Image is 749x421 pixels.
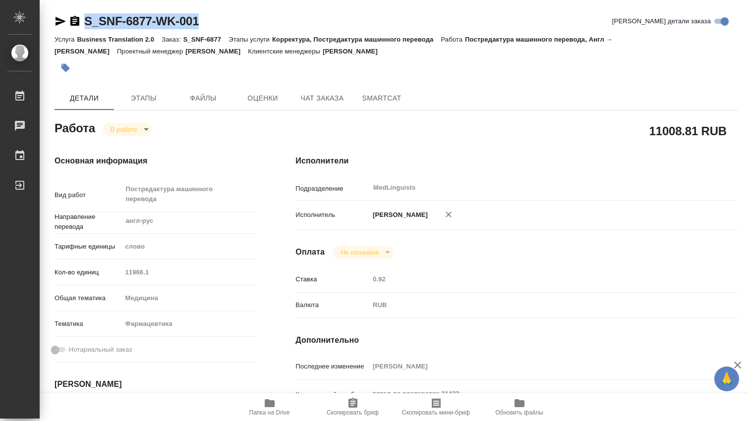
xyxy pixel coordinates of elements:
h2: 11008.81 RUB [649,122,727,139]
span: Детали [60,92,108,105]
p: Вид работ [55,190,121,200]
h4: [PERSON_NAME] [55,378,256,390]
p: Комментарий к работе [295,390,369,400]
p: Этапы услуги [229,36,272,43]
div: RUB [369,297,701,314]
button: Удалить исполнителя [438,204,460,225]
span: Этапы [120,92,168,105]
div: Медицина [121,290,256,307]
span: Нотариальный заказ [69,345,132,355]
button: В работе [108,125,140,134]
button: Скопировать ссылку для ЯМессенджера [55,15,66,27]
span: Скопировать мини-бриф [402,409,470,416]
h4: Оплата [295,246,325,258]
button: Обновить файлы [478,393,561,421]
span: Скопировать бриф [327,409,379,416]
p: Заказ: [162,36,183,43]
p: Тарифные единицы [55,242,121,252]
span: Чат заказа [298,92,346,105]
p: Подразделение [295,184,369,194]
h2: Работа [55,118,95,136]
p: Направление перевода [55,212,121,232]
p: Работа [441,36,465,43]
input: Пустое поле [369,272,701,286]
button: Скопировать мини-бриф [395,393,478,421]
p: Тематика [55,319,121,329]
span: Файлы [179,92,227,105]
input: Пустое поле [369,359,701,373]
p: Исполнитель [295,210,369,220]
a: S_SNF-6877-WK-001 [84,14,199,28]
span: Папка на Drive [249,409,290,416]
p: Последнее изменение [295,362,369,371]
p: [PERSON_NAME] [369,210,428,220]
button: 🙏 [714,367,739,391]
p: [PERSON_NAME] [185,48,248,55]
p: Ставка [295,274,369,284]
button: Папка на Drive [228,393,311,421]
p: Кол-во единиц [55,267,121,277]
span: SmartCat [358,92,405,105]
span: [PERSON_NAME] детали заказа [612,16,711,26]
h4: Основная информация [55,155,256,167]
div: В работе [333,246,394,259]
p: Услуга [55,36,77,43]
button: Добавить тэг [55,57,76,79]
span: 🙏 [718,368,735,389]
input: Пустое поле [121,265,256,279]
p: [PERSON_NAME] [323,48,385,55]
p: Общая тематика [55,293,121,303]
button: Скопировать ссылку [69,15,81,27]
span: Оценки [239,92,287,105]
p: Валюта [295,300,369,310]
p: Business Translation 2.0 [77,36,162,43]
button: Не оплачена [338,248,382,257]
p: Проектный менеджер [117,48,185,55]
h4: Дополнительно [295,334,738,346]
button: Скопировать бриф [311,393,395,421]
div: слово [121,238,256,255]
h4: Исполнители [295,155,738,167]
span: Обновить файлы [495,409,543,416]
p: Корректура, Постредактура машинного перевода [272,36,441,43]
p: Клиентские менеджеры [248,48,323,55]
div: Фармацевтика [121,316,256,332]
p: S_SNF-6877 [183,36,229,43]
textarea: тотал до разверстки 31433 [369,385,701,402]
div: В работе [103,123,152,136]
